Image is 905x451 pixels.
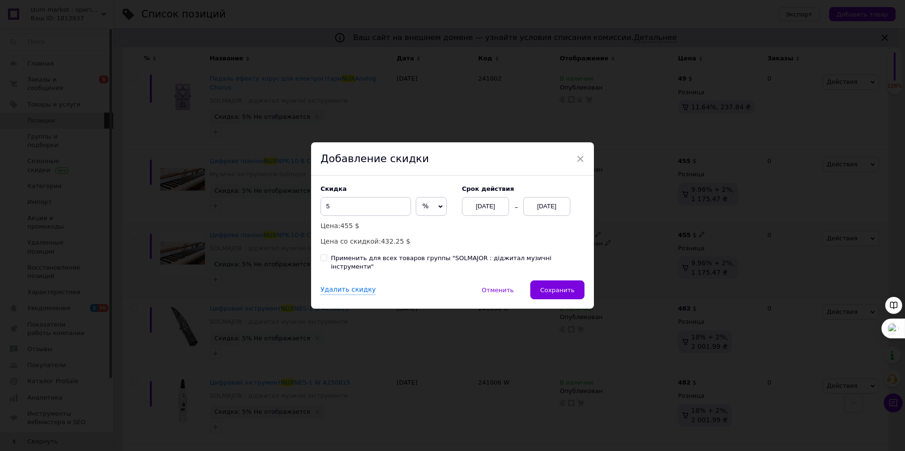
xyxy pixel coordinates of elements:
label: Cрок действия [462,185,584,192]
div: Удалить скидку [321,285,376,295]
div: [DATE] [462,197,509,216]
span: 432.25 $ [381,238,410,245]
input: 0 [321,197,411,216]
span: Сохранить [540,287,575,294]
span: Отменить [482,287,514,294]
span: × [576,151,584,167]
div: [DATE] [523,197,570,216]
span: % [422,202,428,210]
button: Сохранить [530,280,584,299]
div: Применить для всех товаров группы "SOLMAJOR : діджитал музичні інструменти" [331,254,584,271]
span: Скидка [321,185,347,192]
span: Добавление скидки [321,153,429,164]
button: Отменить [472,280,524,299]
p: Цена со скидкой: [321,236,452,246]
p: Цена: [321,221,452,231]
span: 455 $ [340,222,359,230]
